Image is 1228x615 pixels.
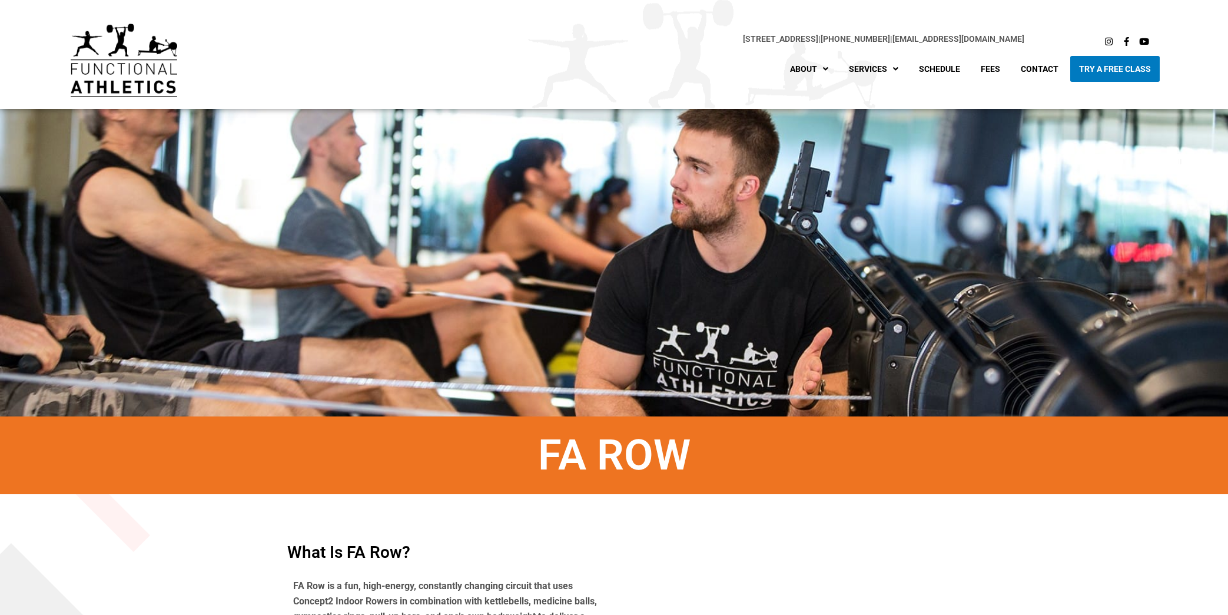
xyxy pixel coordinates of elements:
h4: What is FA Row? [287,544,941,561]
a: Services [840,56,907,82]
a: Contact [1012,56,1067,82]
a: [PHONE_NUMBER] [821,34,890,44]
a: [STREET_ADDRESS] [743,34,818,44]
h1: FA Row [18,434,1210,477]
a: About [781,56,837,82]
img: default-logo [71,24,177,97]
span: | [743,34,821,44]
p: | [201,32,1025,46]
a: [EMAIL_ADDRESS][DOMAIN_NAME] [892,34,1024,44]
a: Fees [972,56,1009,82]
a: Schedule [910,56,969,82]
a: Try A Free Class [1070,56,1160,82]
